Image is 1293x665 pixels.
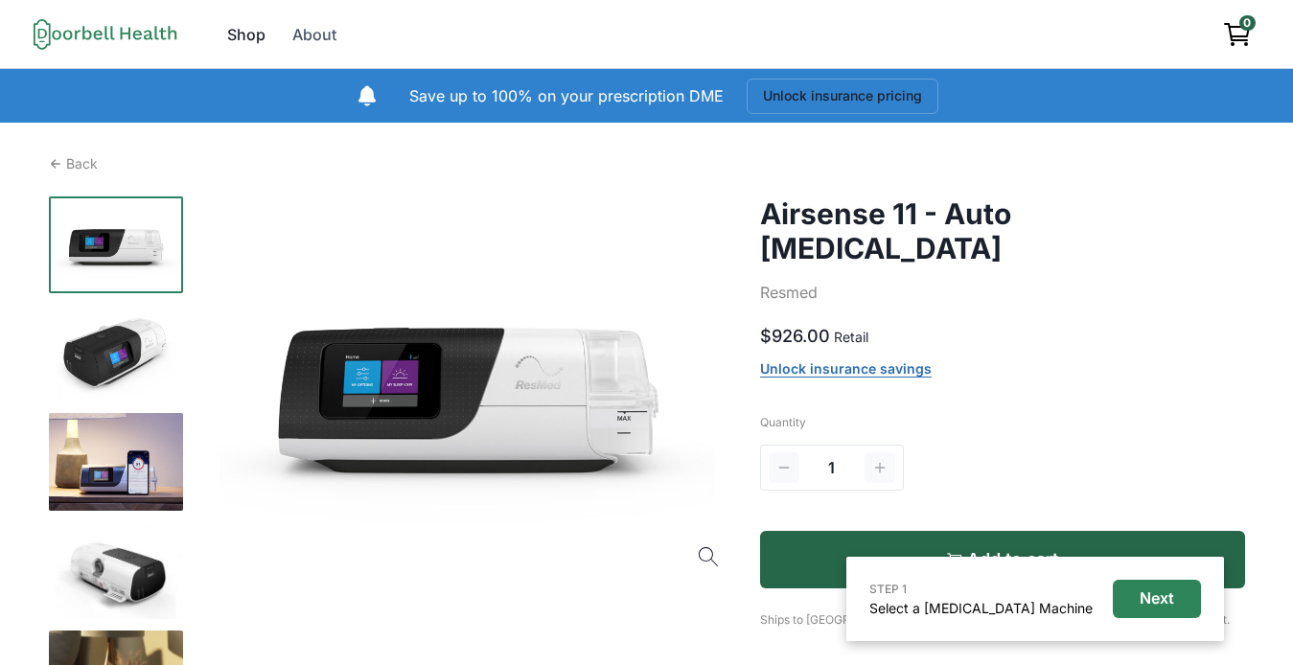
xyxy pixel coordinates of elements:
[747,79,938,114] button: Unlock insurance pricing
[216,15,277,54] a: Shop
[409,84,724,107] p: Save up to 100% on your prescription DME
[227,23,266,46] div: Shop
[292,23,336,46] div: About
[967,549,1058,570] p: Add to cart
[760,414,1245,431] p: Quantity
[760,588,1245,629] p: Ships to [GEOGRAPHIC_DATA], [GEOGRAPHIC_DATA]. Shipping calculated at checkout.
[1140,589,1174,608] p: Next
[869,600,1093,616] a: Select a [MEDICAL_DATA] Machine
[760,360,932,378] a: Unlock insurance savings
[49,522,183,619] img: 2h384f27yffxxq90xqzog7bkz08p
[760,323,830,349] p: $926.00
[760,196,1245,265] h2: Airsense 11 - Auto [MEDICAL_DATA]
[869,581,1093,598] p: STEP 1
[760,281,1245,304] p: Resmed
[49,305,183,401] img: aufi40fuafgnm60a9ty1wkmgcog5
[834,327,868,347] p: Retail
[760,531,1245,588] button: Add to cart
[66,153,98,173] p: Back
[49,413,183,510] img: 8f0kim6ynodxac6ibgtp19htacp6
[865,452,895,483] button: Increment
[1239,15,1256,31] span: 0
[828,456,835,479] span: 1
[281,15,348,54] a: About
[769,452,799,483] button: Decrement
[1113,580,1201,618] button: Next
[49,196,183,293] img: pscvkewmdlp19lsde7niddjswnax
[1214,15,1260,54] a: View cart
